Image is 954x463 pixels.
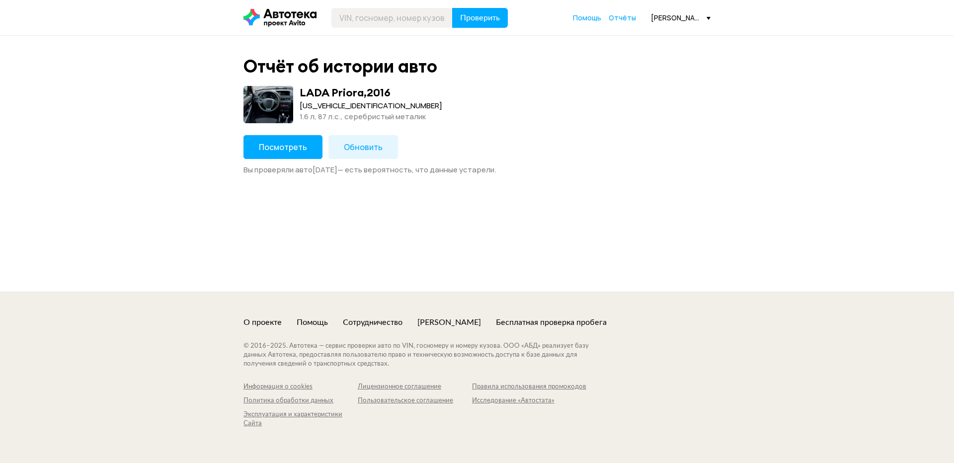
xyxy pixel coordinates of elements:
span: Обновить [344,142,383,153]
input: VIN, госномер, номер кузова [331,8,453,28]
div: Вы проверяли авто [DATE] — есть вероятность, что данные устарели. [243,165,711,175]
span: Проверить [460,14,500,22]
a: Бесплатная проверка пробега [496,317,607,328]
div: Отчёт об истории авто [243,56,437,77]
div: [PERSON_NAME][EMAIL_ADDRESS][DOMAIN_NAME] [651,13,711,22]
a: Политика обработки данных [243,396,358,405]
a: Правила использования промокодов [472,383,586,391]
a: Эксплуатация и характеристики Сайта [243,410,358,428]
a: Информация о cookies [243,383,358,391]
a: О проекте [243,317,282,328]
div: [US_VEHICLE_IDENTIFICATION_NUMBER] [300,100,442,111]
button: Посмотреть [243,135,322,159]
span: Отчёты [609,13,636,22]
button: Обновить [328,135,398,159]
a: [PERSON_NAME] [417,317,481,328]
span: Помощь [573,13,601,22]
div: 1.6 л, 87 л.c., серебристый металик [300,111,442,122]
a: Исследование «Автостата» [472,396,586,405]
div: LADA Priora , 2016 [300,86,391,99]
a: Пользовательское соглашение [358,396,472,405]
a: Помощь [573,13,601,23]
button: Проверить [452,8,508,28]
a: Сотрудничество [343,317,402,328]
a: Помощь [297,317,328,328]
span: Посмотреть [259,142,307,153]
a: Отчёты [609,13,636,23]
a: Лицензионное соглашение [358,383,472,391]
div: © 2016– 2025 . Автотека — сервис проверки авто по VIN, госномеру и номеру кузова. ООО «АБД» реали... [243,342,609,369]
